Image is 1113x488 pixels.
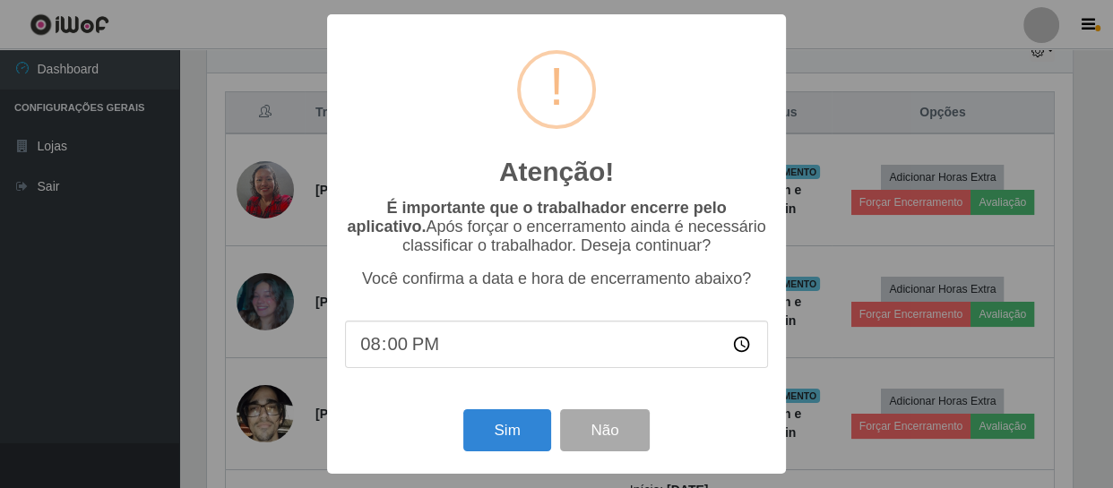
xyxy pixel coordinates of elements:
[560,409,649,451] button: Não
[345,270,768,288] p: Você confirma a data e hora de encerramento abaixo?
[463,409,550,451] button: Sim
[347,199,726,235] b: É importante que o trabalhador encerre pelo aplicativo.
[345,199,768,255] p: Após forçar o encerramento ainda é necessário classificar o trabalhador. Deseja continuar?
[499,156,614,188] h2: Atenção!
